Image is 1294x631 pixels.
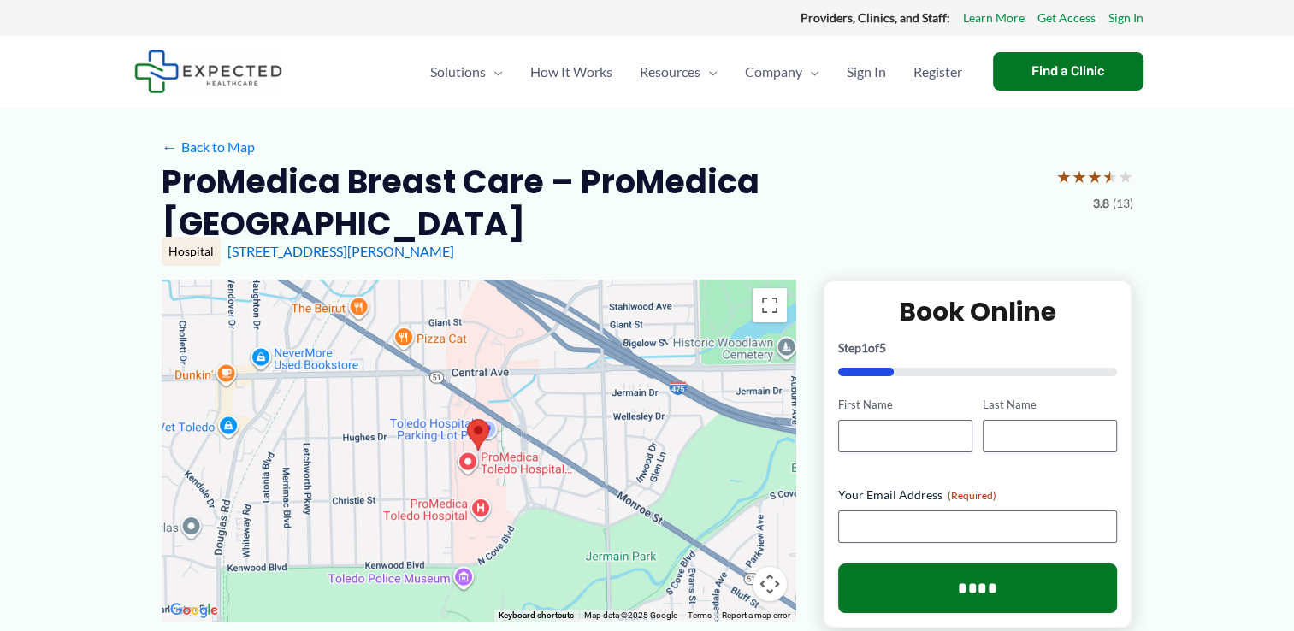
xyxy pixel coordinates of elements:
a: Terms (opens in new tab) [688,610,712,620]
span: ★ [1118,161,1133,192]
a: Register [900,42,976,102]
span: How It Works [530,42,612,102]
a: Get Access [1037,7,1096,29]
a: SolutionsMenu Toggle [417,42,517,102]
a: Sign In [833,42,900,102]
nav: Primary Site Navigation [417,42,976,102]
span: 3.8 [1093,192,1109,215]
label: Last Name [983,397,1117,413]
span: ★ [1056,161,1072,192]
a: How It Works [517,42,626,102]
button: Toggle fullscreen view [753,288,787,322]
button: Keyboard shortcuts [499,610,574,622]
button: Map camera controls [753,567,787,601]
a: [STREET_ADDRESS][PERSON_NAME] [227,243,454,259]
span: ★ [1072,161,1087,192]
span: 5 [879,340,886,355]
a: ResourcesMenu Toggle [626,42,731,102]
span: (13) [1113,192,1133,215]
span: 1 [861,340,868,355]
a: CompanyMenu Toggle [731,42,833,102]
a: Find a Clinic [993,52,1143,91]
div: Hospital [162,237,221,266]
span: Register [913,42,962,102]
a: Open this area in Google Maps (opens a new window) [166,599,222,622]
strong: Providers, Clinics, and Staff: [801,10,950,25]
span: Solutions [430,42,486,102]
span: ★ [1102,161,1118,192]
p: Step of [838,342,1118,354]
img: Google [166,599,222,622]
a: Sign In [1108,7,1143,29]
h2: ProMedica Breast Care – ProMedica [GEOGRAPHIC_DATA] [162,161,1043,245]
a: Report a map error [722,610,790,620]
span: Menu Toggle [802,42,819,102]
label: First Name [838,397,972,413]
span: Resources [640,42,700,102]
span: ← [162,139,178,155]
span: ★ [1087,161,1102,192]
label: Your Email Address [838,487,1118,504]
a: ←Back to Map [162,134,255,160]
span: (Required) [948,489,996,502]
a: Learn More [963,7,1025,29]
span: Menu Toggle [700,42,718,102]
span: Sign In [847,42,886,102]
span: Company [745,42,802,102]
span: Menu Toggle [486,42,503,102]
img: Expected Healthcare Logo - side, dark font, small [134,50,282,93]
span: Map data ©2025 Google [584,610,677,620]
h2: Book Online [838,295,1118,328]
